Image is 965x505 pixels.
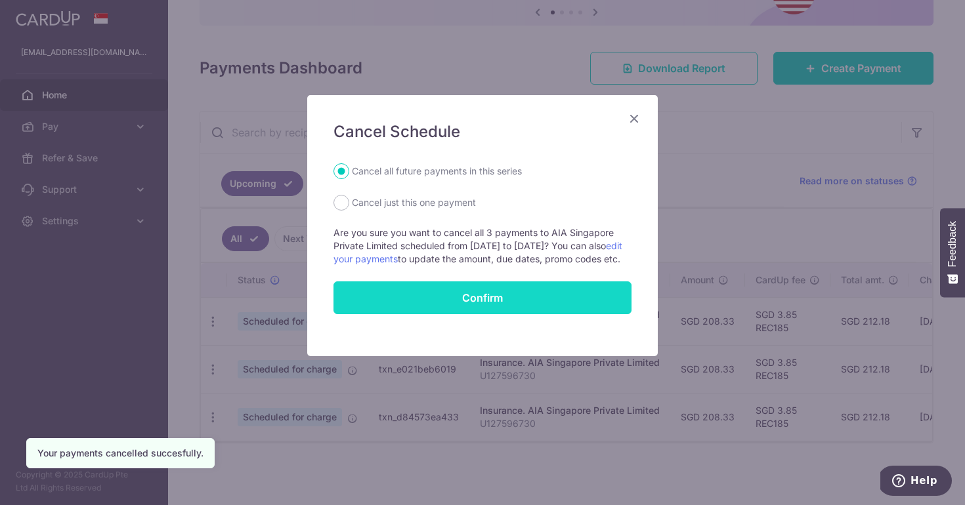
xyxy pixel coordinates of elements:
[333,121,632,142] h5: Cancel Schedule
[333,281,632,314] button: Confirm
[352,163,522,179] label: Cancel all future payments in this series
[37,447,204,460] div: Your payments cancelled succesfully.
[947,221,958,267] span: Feedback
[880,466,952,498] iframe: Opens a widget where you can find more information
[940,208,965,297] button: Feedback - Show survey
[352,195,476,211] label: Cancel just this one payment
[333,226,632,266] p: Are you sure you want to cancel all 3 payments to AIA Singapore Private Limited scheduled from [D...
[626,111,642,127] button: Close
